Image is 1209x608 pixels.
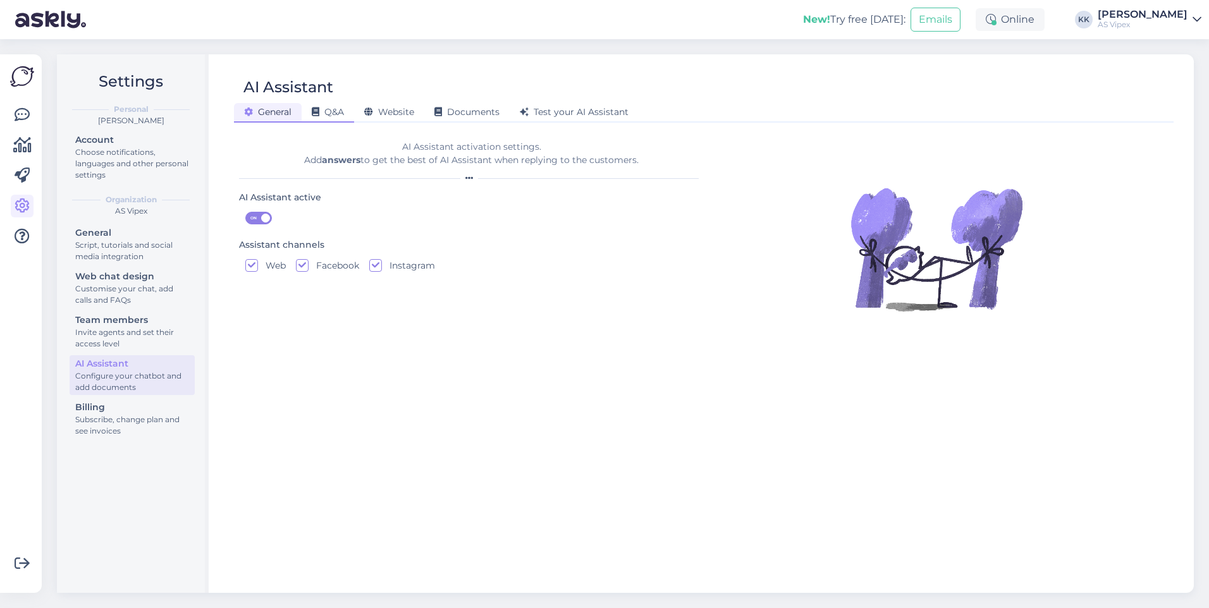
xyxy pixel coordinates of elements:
b: Personal [114,104,149,115]
div: [PERSON_NAME] [1098,9,1188,20]
label: Facebook [309,259,359,272]
div: AI Assistant [75,357,189,370]
a: GeneralScript, tutorials and social media integration [70,224,195,264]
a: AI AssistantConfigure your chatbot and add documents [70,355,195,395]
div: General [75,226,189,240]
span: General [244,106,292,118]
div: Account [75,133,189,147]
div: KK [1075,11,1093,28]
div: Invite agents and set their access level [75,327,189,350]
div: AS Vipex [1098,20,1188,30]
div: AS Vipex [67,205,195,217]
img: Askly Logo [10,64,34,88]
div: Try free [DATE]: [803,12,905,27]
label: Instagram [382,259,435,272]
b: Organization [106,194,157,205]
b: answers [322,154,360,166]
div: Subscribe, change plan and see invoices [75,414,189,437]
a: [PERSON_NAME]AS Vipex [1098,9,1201,30]
a: AccountChoose notifications, languages and other personal settings [70,131,195,183]
div: AI Assistant active [239,191,321,205]
div: Assistant channels [239,238,324,252]
a: BillingSubscribe, change plan and see invoices [70,399,195,439]
div: Online [976,8,1045,31]
span: Test your AI Assistant [520,106,629,118]
span: Q&A [312,106,344,118]
h2: Settings [67,70,195,94]
div: [PERSON_NAME] [67,115,195,126]
b: New! [803,13,830,25]
label: Web [258,259,286,272]
a: Team membersInvite agents and set their access level [70,312,195,351]
div: Script, tutorials and social media integration [75,240,189,262]
div: Billing [75,401,189,414]
div: Customise your chat, add calls and FAQs [75,283,189,306]
button: Emails [911,8,960,32]
div: Web chat design [75,270,189,283]
div: Choose notifications, languages and other personal settings [75,147,189,181]
span: Documents [434,106,500,118]
img: Illustration [848,161,1025,337]
div: Team members [75,313,189,327]
div: AI Assistant [243,75,333,99]
span: ON [246,212,261,224]
div: AI Assistant activation settings. Add to get the best of AI Assistant when replying to the custom... [239,140,704,167]
span: Website [364,106,414,118]
a: Web chat designCustomise your chat, add calls and FAQs [70,268,195,308]
div: Configure your chatbot and add documents [75,370,189,393]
